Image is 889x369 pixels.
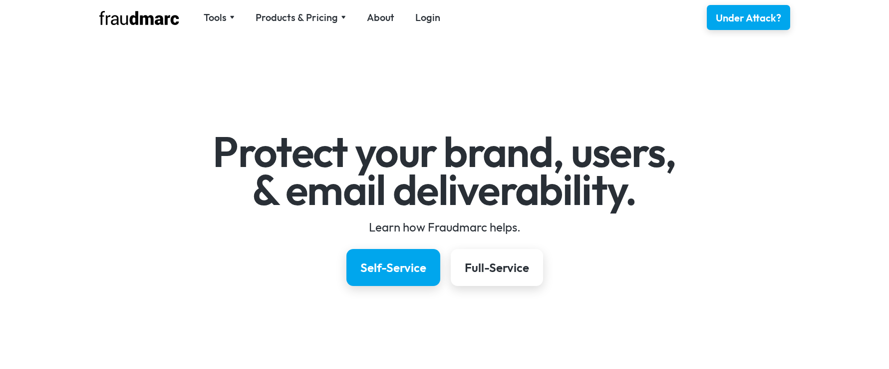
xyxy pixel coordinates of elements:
div: Under Attack? [716,11,781,25]
div: Full-Service [465,259,529,275]
div: Products & Pricing [256,10,346,24]
a: Under Attack? [707,5,790,30]
a: Login [415,10,440,24]
a: Self-Service [346,249,440,286]
div: Products & Pricing [256,10,338,24]
div: Tools [204,10,235,24]
div: Learn how Fraudmarc helps. [155,219,734,235]
a: About [367,10,394,24]
a: Full-Service [451,249,543,286]
div: Self-Service [360,259,426,275]
h1: Protect your brand, users, & email deliverability. [155,133,734,208]
div: Tools [204,10,227,24]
